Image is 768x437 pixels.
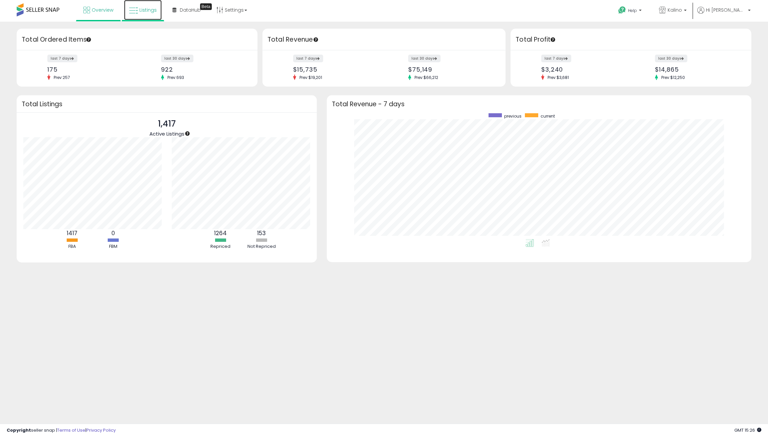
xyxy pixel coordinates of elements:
[408,55,441,62] label: last 30 days
[180,7,201,13] span: DataHub
[313,37,319,43] div: Tooltip anchor
[200,3,212,10] div: Tooltip anchor
[516,35,746,44] h3: Total Profit
[658,75,688,80] span: Prev: $12,250
[241,243,281,250] div: Not Repriced
[668,7,682,13] span: Kalino
[408,66,494,73] div: $75,149
[47,66,132,73] div: 175
[139,7,157,13] span: Listings
[655,66,740,73] div: $14,865
[697,7,751,22] a: Hi [PERSON_NAME]
[628,8,637,13] span: Help
[257,229,266,237] b: 153
[296,75,325,80] span: Prev: $19,201
[47,55,77,62] label: last 7 days
[22,102,312,107] h3: Total Listings
[52,243,92,250] div: FBA
[22,35,252,44] h3: Total Ordered Items
[267,35,501,44] h3: Total Revenue
[184,131,190,137] div: Tooltip anchor
[164,75,187,80] span: Prev: 693
[504,113,522,119] span: previous
[618,6,626,14] i: Get Help
[411,75,442,80] span: Prev: $66,212
[332,102,746,107] h3: Total Revenue - 7 days
[214,229,227,237] b: 1264
[111,229,115,237] b: 0
[161,66,246,73] div: 922
[200,243,240,250] div: Repriced
[93,243,133,250] div: FBM
[544,75,572,80] span: Prev: $3,681
[706,7,746,13] span: Hi [PERSON_NAME]
[67,229,77,237] b: 1417
[613,1,648,22] a: Help
[161,55,193,62] label: last 30 days
[541,113,555,119] span: current
[293,66,379,73] div: $15,735
[550,37,556,43] div: Tooltip anchor
[293,55,323,62] label: last 7 days
[655,55,687,62] label: last 30 days
[541,55,571,62] label: last 7 days
[149,130,184,137] span: Active Listings
[149,118,184,130] p: 1,417
[86,37,92,43] div: Tooltip anchor
[50,75,73,80] span: Prev: 257
[92,7,113,13] span: Overview
[541,66,626,73] div: $3,240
